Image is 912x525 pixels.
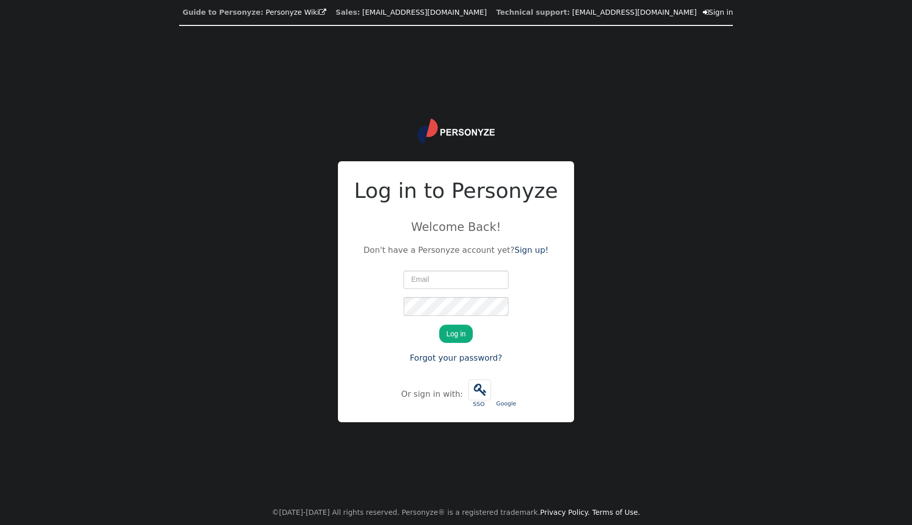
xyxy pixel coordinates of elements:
div: Or sign in with: [401,388,465,400]
b: Guide to Personyze: [183,8,264,16]
span:  [469,380,491,400]
b: Technical support: [496,8,570,16]
center: ©[DATE]-[DATE] All rights reserved. Personyze® is a registered trademark. [272,500,640,525]
b: Sales: [336,8,360,16]
p: Welcome Back! [354,218,558,236]
a: Sign in [703,8,733,16]
a: Privacy Policy. [540,508,590,516]
a: Terms of Use. [592,508,640,516]
input: Email [404,271,508,289]
a: Forgot your password? [410,353,502,363]
span:  [703,9,709,16]
span:  [319,9,326,16]
a: Sign up! [515,245,549,255]
button: Log in [439,325,473,343]
iframe: Sign in with Google Button [490,378,523,401]
p: Don't have a Personyze account yet? [354,244,558,256]
a:  SSO [466,374,494,414]
div: Google [496,400,517,409]
a: Google [494,374,519,414]
h2: Log in to Personyze [354,176,558,207]
img: logo.svg [417,119,495,144]
a: [EMAIL_ADDRESS][DOMAIN_NAME] [362,8,487,16]
a: [EMAIL_ADDRESS][DOMAIN_NAME] [572,8,697,16]
a: Personyze Wiki [266,8,326,16]
div: SSO [468,400,490,409]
